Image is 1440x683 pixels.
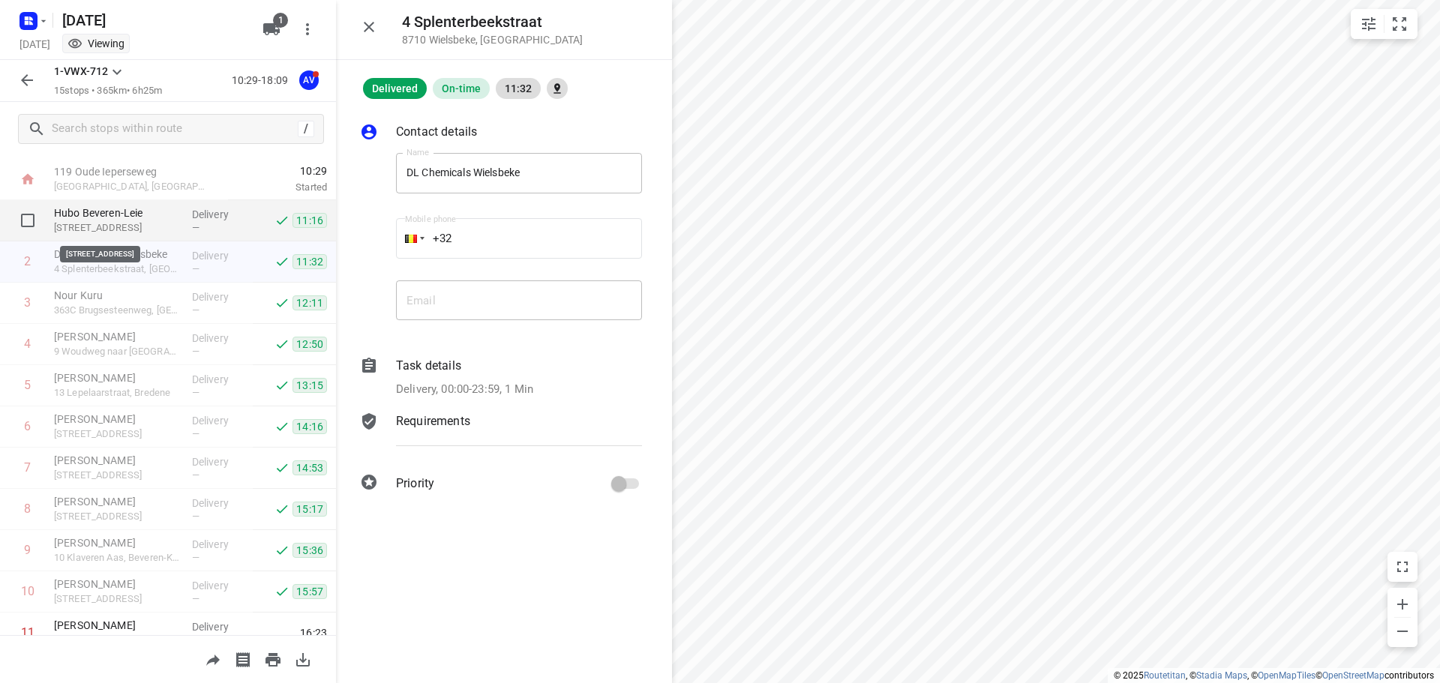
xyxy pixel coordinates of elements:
[54,329,180,344] p: [PERSON_NAME]
[1114,670,1434,681] li: © 2025 , © , © © contributors
[292,543,327,558] span: 15:36
[402,34,583,46] p: 8710 Wielsbeke , [GEOGRAPHIC_DATA]
[24,295,31,310] div: 3
[192,304,199,316] span: —
[292,502,327,517] span: 15:17
[198,652,228,666] span: Share route
[274,543,289,558] svg: Done
[192,263,199,274] span: —
[192,222,199,233] span: —
[396,218,642,259] input: 1 (702) 123-4567
[396,357,461,375] p: Task details
[292,419,327,434] span: 14:16
[228,163,327,178] span: 10:29
[274,460,289,475] svg: Done
[273,13,288,28] span: 1
[258,652,288,666] span: Print route
[24,254,31,268] div: 2
[192,511,199,522] span: —
[1354,9,1384,39] button: Map settings
[54,262,180,277] p: 4 Splenterbeekstraat, Wielsbeke
[1258,670,1315,681] a: OpenMapTiles
[24,502,31,516] div: 8
[274,254,289,269] svg: Done
[354,12,384,42] button: Close
[292,295,327,310] span: 12:11
[192,578,247,593] p: Delivery
[192,372,247,387] p: Delivery
[292,584,327,599] span: 15:57
[300,625,327,640] span: 16:23
[54,427,180,442] p: [STREET_ADDRESS]
[192,428,199,439] span: —
[288,652,318,666] span: Download route
[24,543,31,557] div: 9
[292,337,327,352] span: 12:50
[1351,9,1417,39] div: small contained button group
[54,535,180,550] p: [PERSON_NAME]
[54,64,108,79] p: 1-VWX-712
[54,633,180,648] p: 71A Houtenmolenstraat, Buggenhout
[274,295,289,310] svg: Done
[192,469,199,481] span: —
[292,254,327,269] span: 11:32
[21,625,34,640] div: 11
[192,248,247,263] p: Delivery
[54,179,210,194] p: [GEOGRAPHIC_DATA], [GEOGRAPHIC_DATA]
[54,550,180,565] p: 10 Klaveren Aas, Beveren-Kruibeke-Zwijndrecht
[192,346,199,357] span: —
[54,509,180,524] p: 152 Sparrenhofstraat, Sint-Niklaas
[192,331,247,346] p: Delivery
[547,78,568,99] div: Show driver's finish location
[396,412,470,430] p: Requirements
[496,82,541,94] span: 11:32
[292,378,327,393] span: 13:15
[54,205,180,220] p: Hubo Beveren-Leie
[396,475,434,493] p: Priority
[1196,670,1247,681] a: Stadia Maps
[192,593,199,604] span: —
[274,213,289,228] svg: Done
[192,537,247,552] p: Delivery
[1384,9,1414,39] button: Fit zoom
[228,652,258,666] span: Print shipping labels
[192,413,247,428] p: Delivery
[433,82,490,94] span: On-time
[232,73,294,88] p: 10:29-18:09
[24,337,31,351] div: 4
[292,213,327,228] span: 11:16
[54,494,180,509] p: [PERSON_NAME]
[274,584,289,599] svg: Done
[1144,670,1186,681] a: Routetitan
[54,453,180,468] p: [PERSON_NAME]
[396,123,477,141] p: Contact details
[52,118,298,141] input: Search stops within route
[360,123,642,144] div: Contact details
[274,419,289,434] svg: Done
[360,412,642,457] div: Requirements
[292,460,327,475] span: 14:53
[54,370,180,385] p: [PERSON_NAME]
[54,84,162,98] p: 15 stops • 365km • 6h25m
[274,378,289,393] svg: Done
[24,378,31,392] div: 5
[67,36,124,51] div: You are currently in view mode. To make any changes, go to edit project.
[298,121,314,137] div: /
[54,385,180,400] p: 13 Lepelaarstraat, Bredene
[24,460,31,475] div: 7
[396,218,424,259] div: Belgium: + 32
[54,164,210,179] p: 119 Oude Ieperseweg
[1322,670,1384,681] a: OpenStreetMap
[54,247,180,262] p: DL Chemicals Wielsbeke
[54,592,180,607] p: [STREET_ADDRESS]
[360,357,642,398] div: Task detailsDelivery, 00:00-23:59, 1 Min
[54,220,180,235] p: [STREET_ADDRESS]
[54,288,180,303] p: Nour Kuru
[274,502,289,517] svg: Done
[294,73,324,87] span: Assigned to Axel Verzele
[192,207,247,222] p: Delivery
[54,618,180,633] p: [PERSON_NAME]
[192,454,247,469] p: Delivery
[54,577,180,592] p: [PERSON_NAME]
[21,584,34,598] div: 10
